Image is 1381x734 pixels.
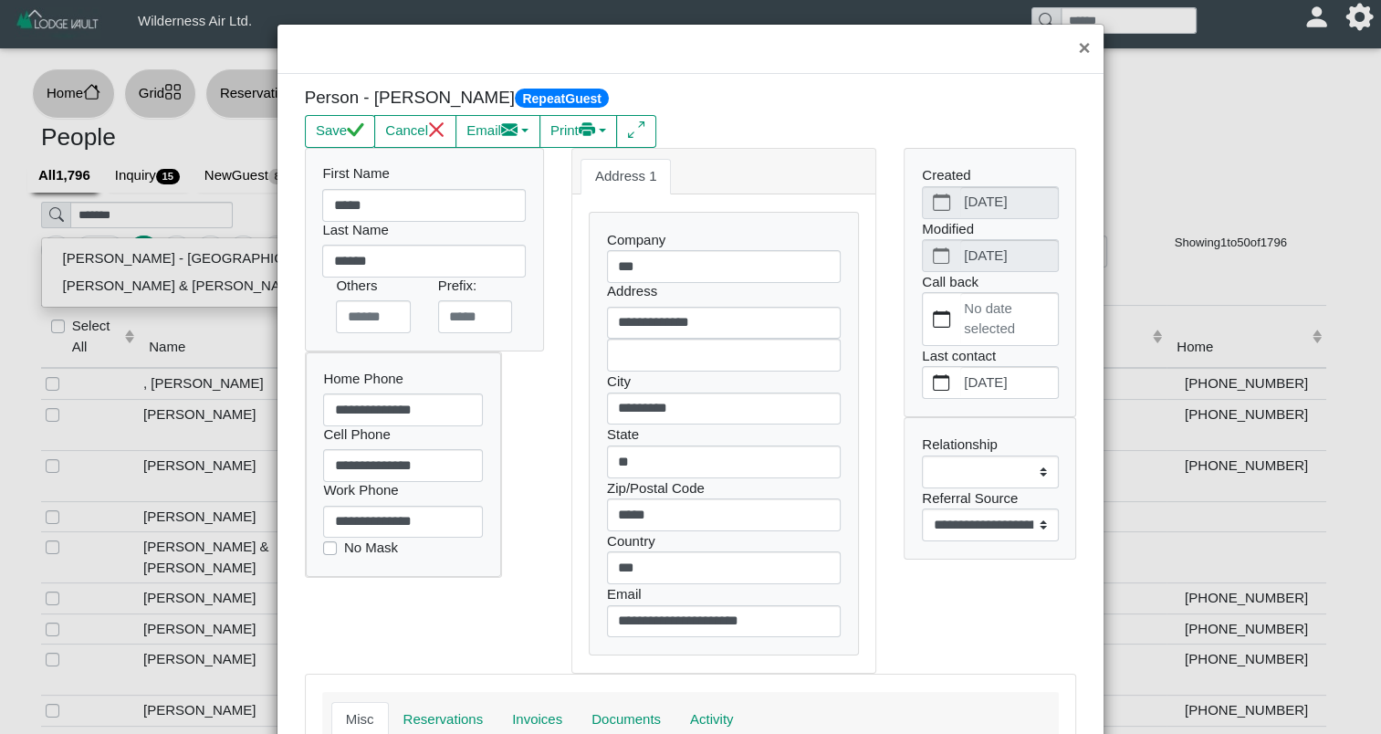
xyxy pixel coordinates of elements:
[374,115,456,148] button: Cancelx
[501,121,518,139] svg: envelope fill
[438,278,512,294] h6: Prefix:
[455,115,540,148] button: Emailenvelope fill
[336,278,410,294] h6: Others
[322,222,525,238] h6: Last Name
[581,159,672,195] a: Address 1
[323,426,483,443] h6: Cell Phone
[905,418,1075,559] div: Relationship Referral Source
[933,374,950,392] svg: calendar
[1064,25,1104,73] button: Close
[960,293,1057,344] label: No date selected
[960,367,1057,398] label: [DATE]
[323,371,483,387] h6: Home Phone
[616,115,655,148] button: arrows angle expand
[539,115,618,148] button: Printprinter fill
[590,213,857,655] div: Company City State Zip/Postal Code Country Email
[628,121,645,139] svg: arrows angle expand
[344,538,398,559] label: No Mask
[905,149,1075,416] div: Created Modified Call back Last contact
[515,89,610,108] span: RepeatGuest
[933,310,950,328] svg: calendar
[322,165,525,182] h6: First Name
[323,482,483,498] h6: Work Phone
[579,121,596,139] svg: printer fill
[923,293,960,344] button: calendar
[305,115,375,148] button: Savecheck
[428,121,445,139] svg: x
[607,283,841,299] h6: Address
[347,121,364,139] svg: check
[923,367,960,398] button: calendar
[305,88,677,109] h5: Person - [PERSON_NAME]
